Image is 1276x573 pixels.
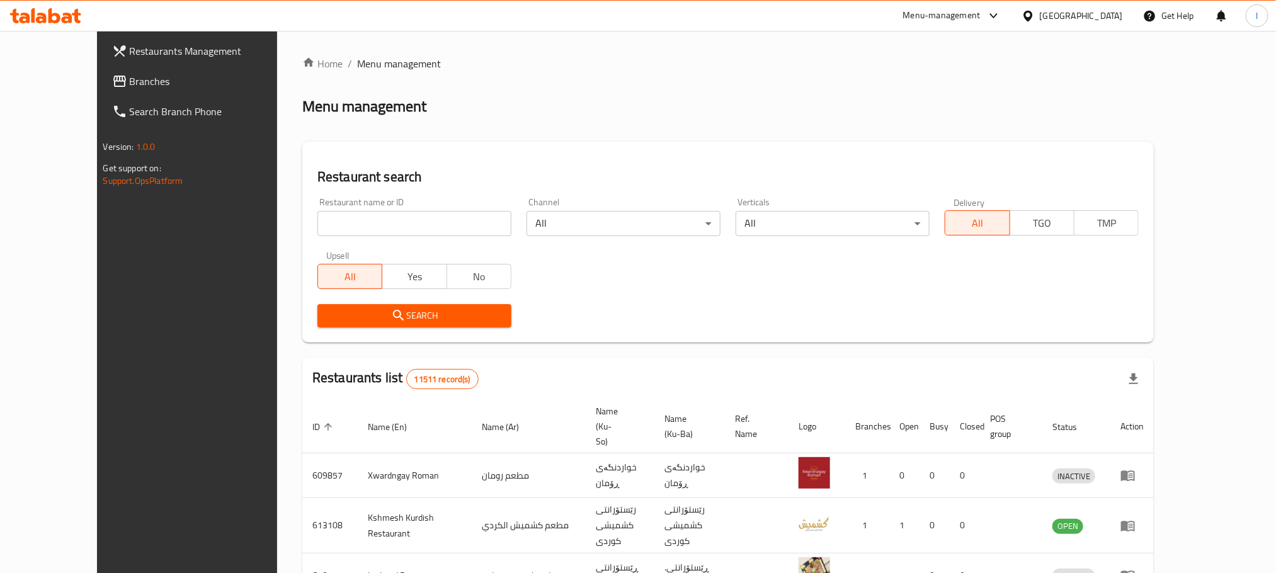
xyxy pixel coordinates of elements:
a: Home [302,56,343,71]
div: Menu-management [903,8,981,23]
img: Xwardngay Roman [799,457,830,489]
div: All [527,211,721,236]
span: OPEN [1052,519,1083,533]
span: TGO [1015,214,1069,232]
td: خواردنگەی ڕۆمان [654,453,725,498]
div: Export file [1119,364,1149,394]
th: Busy [920,400,950,453]
button: No [447,264,511,289]
td: 0 [950,498,980,553]
a: Support.OpsPlatform [103,173,183,189]
div: Menu [1120,468,1144,483]
td: رێستۆرانتی کشمیشى كوردى [654,498,725,553]
button: TMP [1074,210,1139,235]
span: Restaurants Management [130,43,300,59]
span: All [950,214,1005,232]
td: Kshmesh Kurdish Restaurant [358,498,472,553]
td: 1 [845,498,889,553]
button: All [317,264,382,289]
div: All [736,211,930,236]
th: Closed [950,400,980,453]
label: Upsell [326,251,350,260]
div: Total records count [406,369,479,389]
button: Search [317,304,511,327]
span: ID [312,419,336,434]
td: 1 [845,453,889,498]
span: Name (Ku-So) [596,404,639,449]
td: مطعم كشميش الكردي [472,498,586,553]
td: 0 [920,498,950,553]
button: TGO [1010,210,1074,235]
input: Search for restaurant name or ID.. [317,211,511,236]
span: INACTIVE [1052,469,1095,484]
td: 609857 [302,453,358,498]
td: 0 [950,453,980,498]
label: Delivery [954,198,985,207]
span: POS group [990,411,1027,441]
span: Status [1052,419,1093,434]
th: Branches [845,400,889,453]
div: [GEOGRAPHIC_DATA] [1040,9,1123,23]
div: Menu [1120,518,1144,533]
span: l [1256,9,1258,23]
td: مطعم رومان [472,453,586,498]
th: Logo [789,400,845,453]
span: Search [328,308,501,324]
span: No [452,268,506,286]
a: Restaurants Management [102,36,310,66]
th: Action [1110,400,1154,453]
span: Name (Ku-Ba) [664,411,710,441]
span: 11511 record(s) [407,373,478,385]
span: Branches [130,74,300,89]
span: All [323,268,377,286]
span: Get support on: [103,160,161,176]
span: Menu management [357,56,441,71]
h2: Restaurant search [317,167,1139,186]
span: Name (En) [368,419,423,434]
h2: Restaurants list [312,368,479,389]
button: Yes [382,264,447,289]
span: TMP [1079,214,1134,232]
a: Search Branch Phone [102,96,310,127]
img: Kshmesh Kurdish Restaurant [799,508,830,539]
td: 0 [920,453,950,498]
li: / [348,56,352,71]
td: رێستۆرانتی کشمیشى كوردى [586,498,654,553]
td: Xwardngay Roman [358,453,472,498]
td: 613108 [302,498,358,553]
a: Branches [102,66,310,96]
td: 1 [889,498,920,553]
span: Yes [387,268,441,286]
h2: Menu management [302,96,426,116]
th: Open [889,400,920,453]
span: Name (Ar) [482,419,535,434]
td: 0 [889,453,920,498]
td: خواردنگەی ڕۆمان [586,453,654,498]
button: All [945,210,1010,235]
nav: breadcrumb [302,56,1154,71]
span: Version: [103,139,134,155]
span: Search Branch Phone [130,104,300,119]
span: Ref. Name [735,411,773,441]
span: 1.0.0 [136,139,156,155]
